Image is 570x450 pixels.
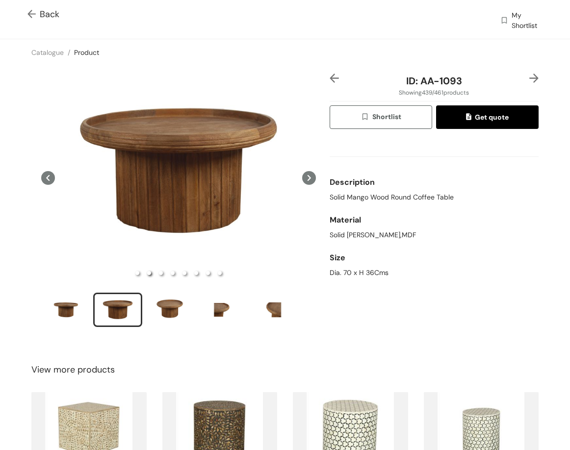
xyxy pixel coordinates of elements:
[330,192,454,202] span: Solid Mango Wood Round Coffee Table
[406,75,462,87] span: ID: AA-1093
[301,293,350,327] li: slide item 6
[68,48,70,57] span: /
[361,112,372,123] img: wishlist
[361,111,401,123] span: Shortlist
[249,293,298,327] li: slide item 5
[145,293,194,327] li: slide item 3
[31,363,115,376] span: View more products
[330,268,539,278] div: Dia. 70 x H 36Cms
[197,293,246,327] li: slide item 4
[41,293,90,327] li: slide item 1
[135,271,139,275] li: slide item 1
[500,11,509,31] img: wishlist
[512,10,543,31] span: My Shortlist
[218,271,222,275] li: slide item 8
[206,271,210,275] li: slide item 7
[194,271,198,275] li: slide item 6
[330,248,539,268] div: Size
[27,10,40,20] img: Go back
[182,271,186,275] li: slide item 5
[436,105,539,129] button: quoteGet quote
[74,48,99,57] a: Product
[159,271,163,275] li: slide item 3
[330,230,539,240] div: Solid [PERSON_NAME],MDF
[93,293,142,327] li: slide item 2
[330,210,539,230] div: Material
[466,113,474,122] img: quote
[171,271,175,275] li: slide item 4
[330,173,539,192] div: Description
[330,105,432,129] button: wishlistShortlist
[466,112,508,123] span: Get quote
[529,74,539,83] img: right
[147,271,151,275] li: slide item 2
[31,48,64,57] a: Catalogue
[27,8,59,21] span: Back
[399,88,469,97] span: Showing 439 / 461 products
[330,74,339,83] img: left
